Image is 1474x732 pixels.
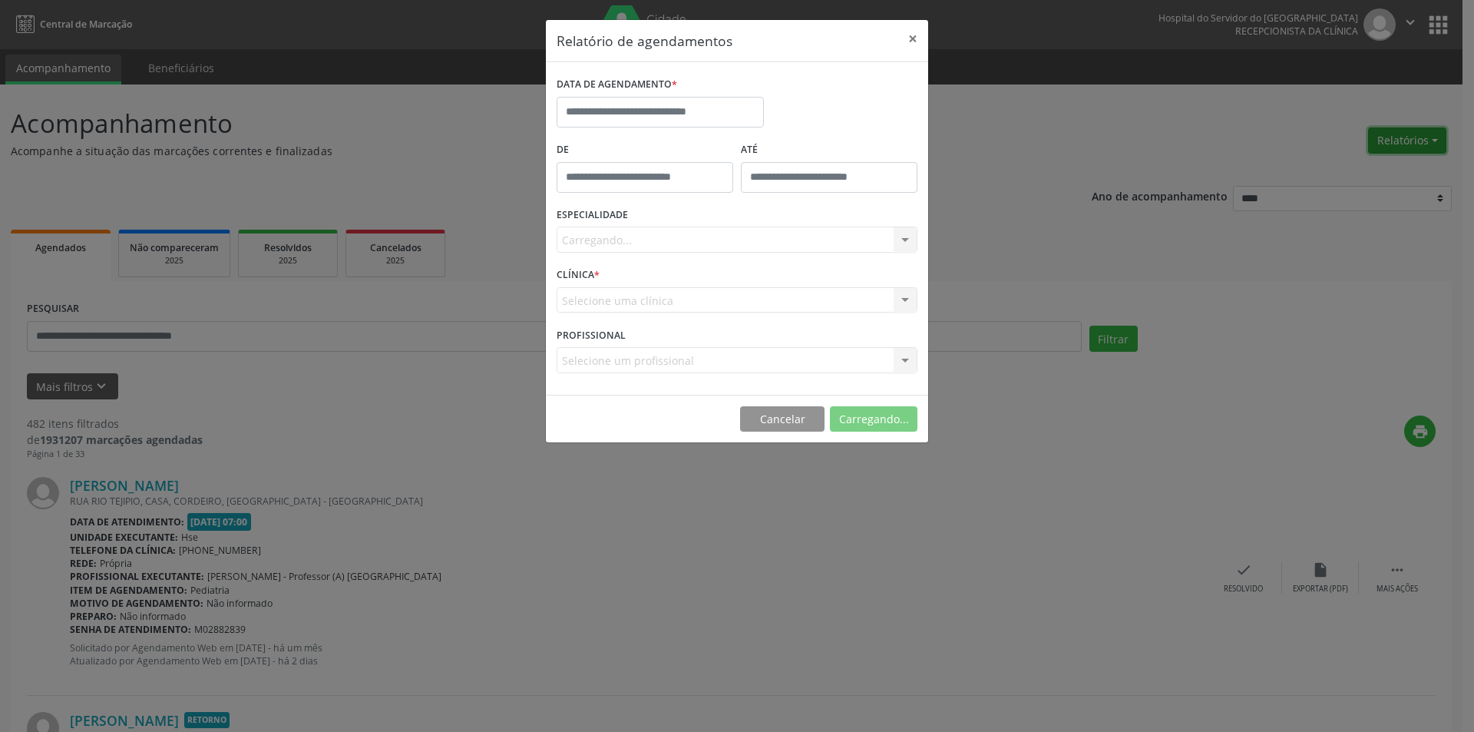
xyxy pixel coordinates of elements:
[740,406,825,432] button: Cancelar
[557,138,733,162] label: De
[897,20,928,58] button: Close
[830,406,917,432] button: Carregando...
[557,73,677,97] label: DATA DE AGENDAMENTO
[741,138,917,162] label: ATÉ
[557,204,628,227] label: ESPECIALIDADE
[557,323,626,347] label: PROFISSIONAL
[557,263,600,287] label: CLÍNICA
[557,31,732,51] h5: Relatório de agendamentos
